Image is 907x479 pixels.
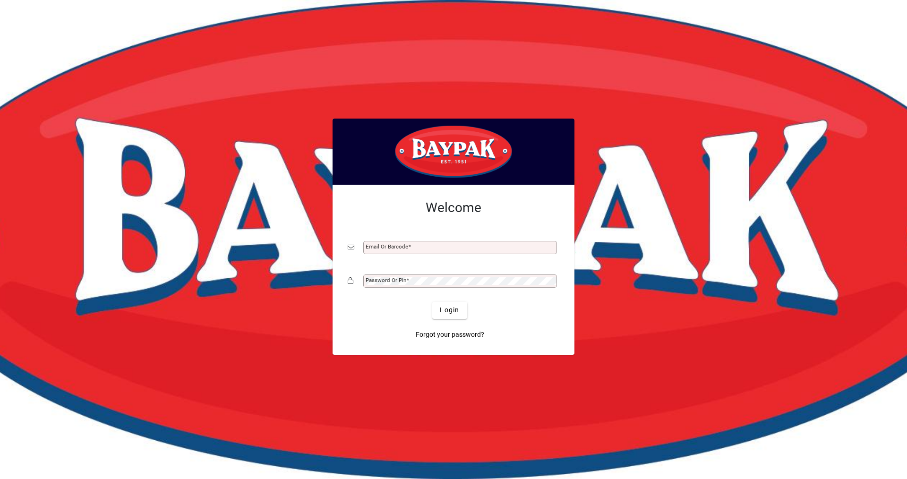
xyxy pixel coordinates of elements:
[366,277,406,283] mat-label: Password or Pin
[366,243,408,250] mat-label: Email or Barcode
[416,330,484,340] span: Forgot your password?
[432,302,467,319] button: Login
[440,305,459,315] span: Login
[412,326,488,343] a: Forgot your password?
[348,200,559,216] h2: Welcome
